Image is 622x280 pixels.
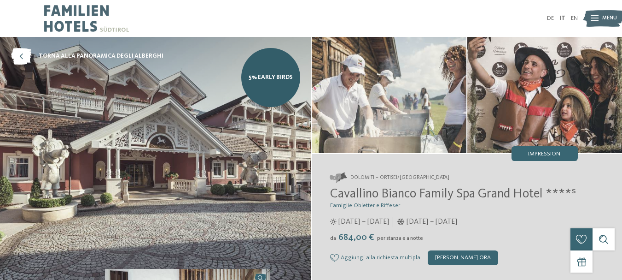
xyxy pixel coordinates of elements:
span: Menu [602,15,617,22]
span: Cavallino Bianco Family Spa Grand Hotel ****ˢ [330,188,576,201]
a: 5% Early Birds [241,48,300,107]
i: Orari d'apertura estate [330,219,337,225]
span: 5% Early Birds [249,73,292,82]
a: EN [571,15,578,21]
div: [PERSON_NAME] ora [428,250,498,265]
span: da [330,236,336,241]
a: IT [559,15,565,21]
span: per stanza e a notte [377,236,423,241]
i: Orari d'apertura inverno [397,219,405,225]
a: DE [547,15,554,21]
span: Aggiungi alla richiesta multipla [341,255,420,261]
span: 684,00 € [337,233,376,242]
span: torna alla panoramica degli alberghi [39,52,163,60]
span: [DATE] – [DATE] [407,217,457,227]
img: Nel family hotel a Ortisei i vostri desideri diventeranno realtà [312,37,466,153]
a: torna alla panoramica degli alberghi [11,48,163,65]
span: [DATE] – [DATE] [338,217,389,227]
img: Nel family hotel a Ortisei i vostri desideri diventeranno realtà [467,37,622,153]
span: Famiglie Obletter e Riffeser [330,203,400,209]
span: Impressioni [528,151,562,157]
span: Dolomiti – Ortisei/[GEOGRAPHIC_DATA] [350,174,449,182]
